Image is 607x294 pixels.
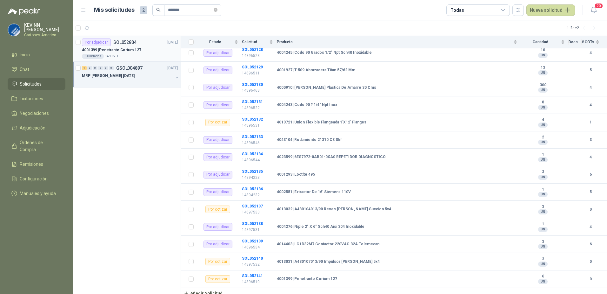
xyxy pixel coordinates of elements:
[521,117,565,122] b: 4
[277,102,337,108] b: 4004243 | Codo 90 ? 1/4" Npt Inox
[205,275,230,283] div: Por cotizar
[521,135,565,140] b: 2
[73,36,181,62] a: Por adjudicarSOL052804[DATE] 4001399 |Penetrante Corium 1276 Unidades14896510
[588,4,599,16] button: 20
[582,67,599,73] b: 5
[8,173,65,185] a: Configuración
[242,100,263,104] a: SOL052131
[103,66,108,70] div: 0
[277,120,366,125] b: 4013721 | Union Flexible Flangeada 1'X12' Flanges
[569,36,582,48] th: Docs
[205,258,230,265] div: Por cotizar
[242,256,263,261] a: SOL052140
[521,152,565,157] b: 1
[242,262,273,268] p: 14897532
[8,136,65,156] a: Órdenes de Compra
[8,107,65,119] a: Negociaciones
[20,95,43,102] span: Licitaciones
[538,192,548,197] div: UN
[242,187,263,191] a: SOL052136
[277,137,342,143] b: 4043104 | Rodamiento 21310 C3 Skf
[242,152,263,156] a: SOL052134
[242,53,273,59] p: 14896523
[156,8,161,12] span: search
[538,262,548,267] div: UN
[20,139,59,153] span: Órdenes de Compra
[538,70,548,75] div: UN
[242,175,273,181] p: 14894228
[242,82,263,87] a: SOL052130
[242,40,268,44] span: Solicitud
[521,204,565,209] b: 3
[242,221,263,226] a: SOL052138
[242,47,263,52] b: SOL052128
[538,175,548,180] div: UN
[277,36,521,48] th: Producto
[203,188,232,196] div: Por adjudicar
[567,23,599,33] div: 1 - 2 de 2
[277,85,376,90] b: 4000910 | [PERSON_NAME] Plastica De Amarre 30 Cms
[8,8,40,15] img: Logo peakr
[582,85,599,91] b: 4
[277,242,380,247] b: 4014403 | LC1D32M7 Contactor 220VAC 32A Telemecani
[582,154,599,160] b: 4
[8,24,20,36] img: Company Logo
[242,140,273,146] p: 14896546
[582,36,607,48] th: # COTs
[242,65,263,69] a: SOL052129
[538,279,548,284] div: UN
[242,279,273,285] p: 14896510
[82,54,104,59] div: 6 Unidades
[242,209,273,215] p: 14897533
[167,65,178,71] p: [DATE]
[242,117,263,122] a: SOL052132
[582,137,599,143] b: 3
[167,39,178,45] p: [DATE]
[203,136,232,144] div: Por adjudicar
[116,66,143,70] p: GSOL004897
[8,93,65,105] a: Licitaciones
[277,190,351,195] b: 4002551 | Extractor De 16' Siemens 110V
[8,122,65,134] a: Adjudicación
[24,33,65,37] p: Cartones America
[242,70,273,76] p: 14896511
[582,171,599,178] b: 6
[20,110,49,117] span: Negociaciones
[94,5,135,15] h1: Mis solicitudes
[82,73,135,79] p: MRP [PERSON_NAME] [DATE]
[582,189,599,195] b: 5
[20,190,56,197] span: Manuales y ayuda
[203,49,232,57] div: Por adjudicar
[521,187,565,192] b: 1
[8,78,65,90] a: Solicitudes
[20,51,30,58] span: Inicio
[277,259,380,264] b: 4013031 | A430107013/90 Impulsor [PERSON_NAME] 5x4
[582,241,599,247] b: 6
[203,101,232,109] div: Por adjudicar
[82,64,179,85] a: 1 0 0 0 0 0 GSOL004897[DATE] MRP [PERSON_NAME] [DATE]
[8,158,65,170] a: Remisiones
[20,80,42,87] span: Solicitudes
[82,47,141,53] p: 4001399 | Penetrante Corium 127
[521,257,565,262] b: 3
[242,239,263,243] a: SOL052139
[197,36,242,48] th: Estado
[538,209,548,214] div: UN
[87,66,92,70] div: 0
[242,244,273,250] p: 14896534
[277,172,315,177] b: 4001293 | Loctite 495
[521,239,565,244] b: 3
[203,223,232,231] div: Por adjudicar
[214,7,217,13] span: close-circle
[20,66,29,73] span: Chat
[203,84,232,91] div: Por adjudicar
[242,135,263,139] a: SOL052133
[242,204,263,208] a: SOL052137
[20,161,43,168] span: Remisiones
